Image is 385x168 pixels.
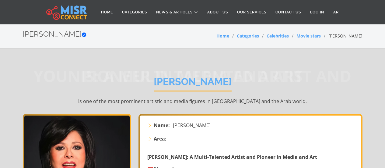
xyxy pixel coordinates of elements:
p: is one of the most prominent artistic and media figures in [GEOGRAPHIC_DATA] and the Arab world. [23,98,362,105]
a: About Us [203,6,233,18]
a: Categories [237,33,259,39]
a: Movie stars [296,33,321,39]
strong: [PERSON_NAME]: A Multi-Talented Artist and Pioneer in Media and Art [147,154,317,160]
a: Log in [306,6,329,18]
a: Categories [117,6,152,18]
span: News & Articles [156,9,193,15]
span: [PERSON_NAME] [173,122,211,129]
a: Home [216,33,229,39]
a: News & Articles [152,6,203,18]
a: Home [96,6,117,18]
svg: Verified account [82,32,86,37]
a: Contact Us [271,6,306,18]
h2: [PERSON_NAME] [23,30,86,39]
img: main.misr_connect [46,5,87,20]
li: [PERSON_NAME] [321,33,362,39]
strong: Name: [154,122,170,129]
strong: Area: [154,135,166,142]
a: AR [329,6,343,18]
h1: [PERSON_NAME] [154,76,232,91]
a: Our Services [233,6,271,18]
a: Celebrities [267,33,289,39]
